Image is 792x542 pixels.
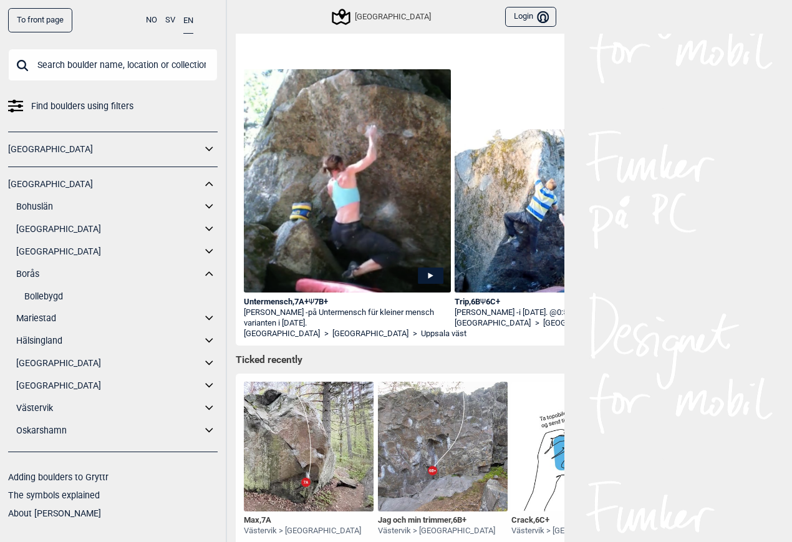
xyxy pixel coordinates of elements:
[8,97,218,115] a: Find boulders using filters
[505,7,556,27] button: Login
[511,515,629,526] div: Crack ,
[455,297,662,307] div: Trip , 6B 6C+
[378,515,495,526] div: Jag och min trimmer ,
[324,329,329,339] span: >
[16,354,201,372] a: [GEOGRAPHIC_DATA]
[535,515,549,525] span: 6C+
[8,49,218,81] input: Search boulder name, location or collection
[16,377,201,395] a: [GEOGRAPHIC_DATA]
[8,140,201,158] a: [GEOGRAPHIC_DATA]
[334,9,431,24] div: [GEOGRAPHIC_DATA]
[244,382,374,511] img: Max
[535,318,539,329] span: >
[261,515,271,525] span: 7A
[244,307,451,329] div: [PERSON_NAME] -
[309,297,314,306] span: Ψ
[378,526,495,536] div: Västervik > [GEOGRAPHIC_DATA]
[16,243,201,261] a: [GEOGRAPHIC_DATA]
[165,8,175,32] button: SV
[8,472,109,482] a: Adding boulders to Gryttr
[455,318,531,329] a: [GEOGRAPHIC_DATA]
[16,422,201,440] a: Oskarshamn
[8,490,100,500] a: The symbols explained
[16,220,201,238] a: [GEOGRAPHIC_DATA]
[16,198,201,216] a: Bohuslän
[16,332,201,350] a: Hälsingland
[16,399,201,417] a: Västervik
[244,515,361,526] div: Max ,
[24,288,218,306] a: Bollebygd
[236,354,556,367] h1: Ticked recently
[480,297,486,306] span: Ψ
[511,382,641,511] img: Bilde Mangler
[244,329,320,339] a: [GEOGRAPHIC_DATA]
[511,526,629,536] div: Västervik > [GEOGRAPHIC_DATA]
[455,129,662,293] img: Emil pa Trip
[183,8,193,34] button: EN
[244,69,451,293] img: Christina pa Untermensch
[421,329,466,339] a: Uppsala väst
[146,8,157,32] button: NO
[453,515,466,525] span: 6B+
[543,318,619,329] a: [GEOGRAPHIC_DATA]
[8,175,201,193] a: [GEOGRAPHIC_DATA]
[8,508,101,518] a: About [PERSON_NAME]
[378,382,508,511] img: Jag och min trimmer 230722
[244,526,361,536] div: Västervik > [GEOGRAPHIC_DATA]
[244,307,434,327] span: på Untermensch für kleiner mensch varianten i [DATE].
[244,297,451,307] div: Untermensch , 7A+ 7B+
[16,265,201,283] a: Borås
[31,97,133,115] span: Find boulders using filters
[455,307,662,318] div: [PERSON_NAME] -
[332,329,408,339] a: [GEOGRAPHIC_DATA]
[16,309,201,327] a: Mariestad
[8,8,72,32] a: To front page
[519,307,572,317] span: i [DATE]. @0:59
[413,329,417,339] span: >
